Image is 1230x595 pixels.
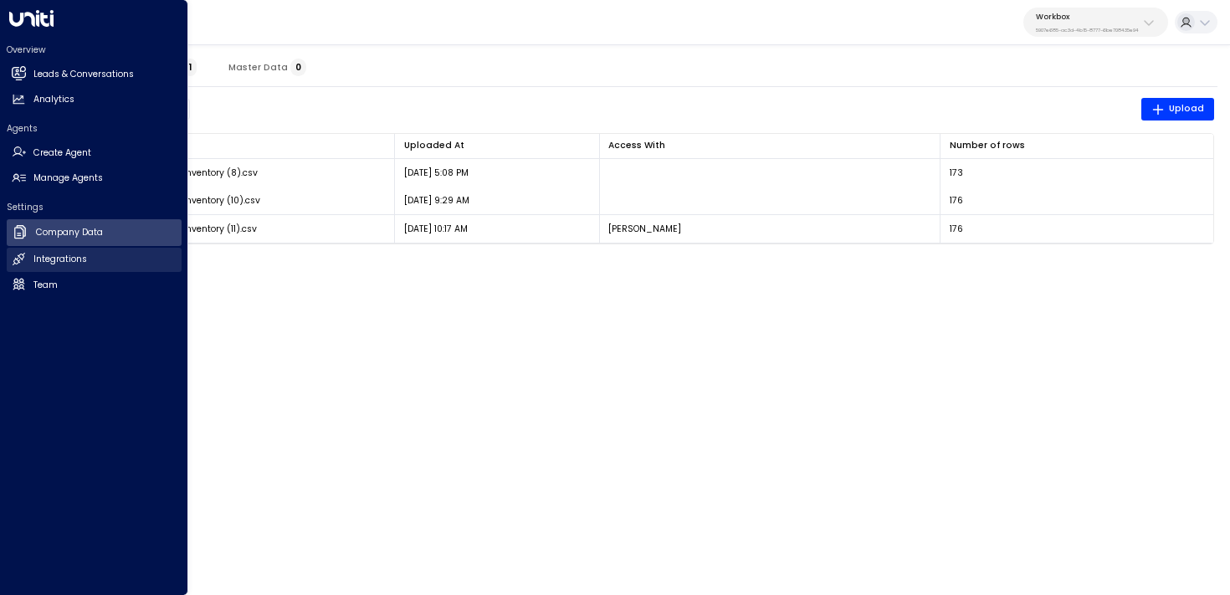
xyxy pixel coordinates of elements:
[33,253,87,266] h2: Integrations
[950,194,963,207] span: 176
[7,141,182,165] a: Create Agent
[950,223,963,235] span: 176
[7,88,182,112] a: Analytics
[1151,101,1205,116] span: Upload
[404,138,591,153] div: Uploaded At
[1141,98,1215,121] button: Upload
[404,138,464,153] div: Uploaded At
[36,226,103,239] h2: Company Data
[7,273,182,297] a: Team
[404,194,469,207] p: [DATE] 9:29 AM
[7,122,182,135] h2: Agents
[1036,12,1139,22] p: Workbox
[63,138,386,153] div: File Name
[950,167,963,179] span: 173
[7,62,182,86] a: Leads & Conversations
[7,248,182,272] a: Integrations
[7,167,182,191] a: Manage Agents
[290,59,306,76] span: 0
[608,138,931,153] div: Access With
[950,138,1025,153] div: Number of rows
[608,223,681,235] p: [PERSON_NAME]
[7,201,182,213] h2: Settings
[228,62,306,73] span: Master Data
[7,44,182,56] h2: Overview
[404,223,468,235] p: [DATE] 10:17 AM
[33,146,91,160] h2: Create Agent
[1036,27,1139,33] p: 5907e685-ac3d-4b15-8777-6be708435e94
[33,172,103,185] h2: Manage Agents
[1023,8,1168,37] button: Workbox5907e685-ac3d-4b15-8777-6be708435e94
[33,279,58,292] h2: Team
[33,93,74,106] h2: Analytics
[33,68,134,81] h2: Leads & Conversations
[950,138,1205,153] div: Number of rows
[7,219,182,246] a: Company Data
[184,59,197,76] span: 1
[404,167,469,179] p: [DATE] 5:08 PM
